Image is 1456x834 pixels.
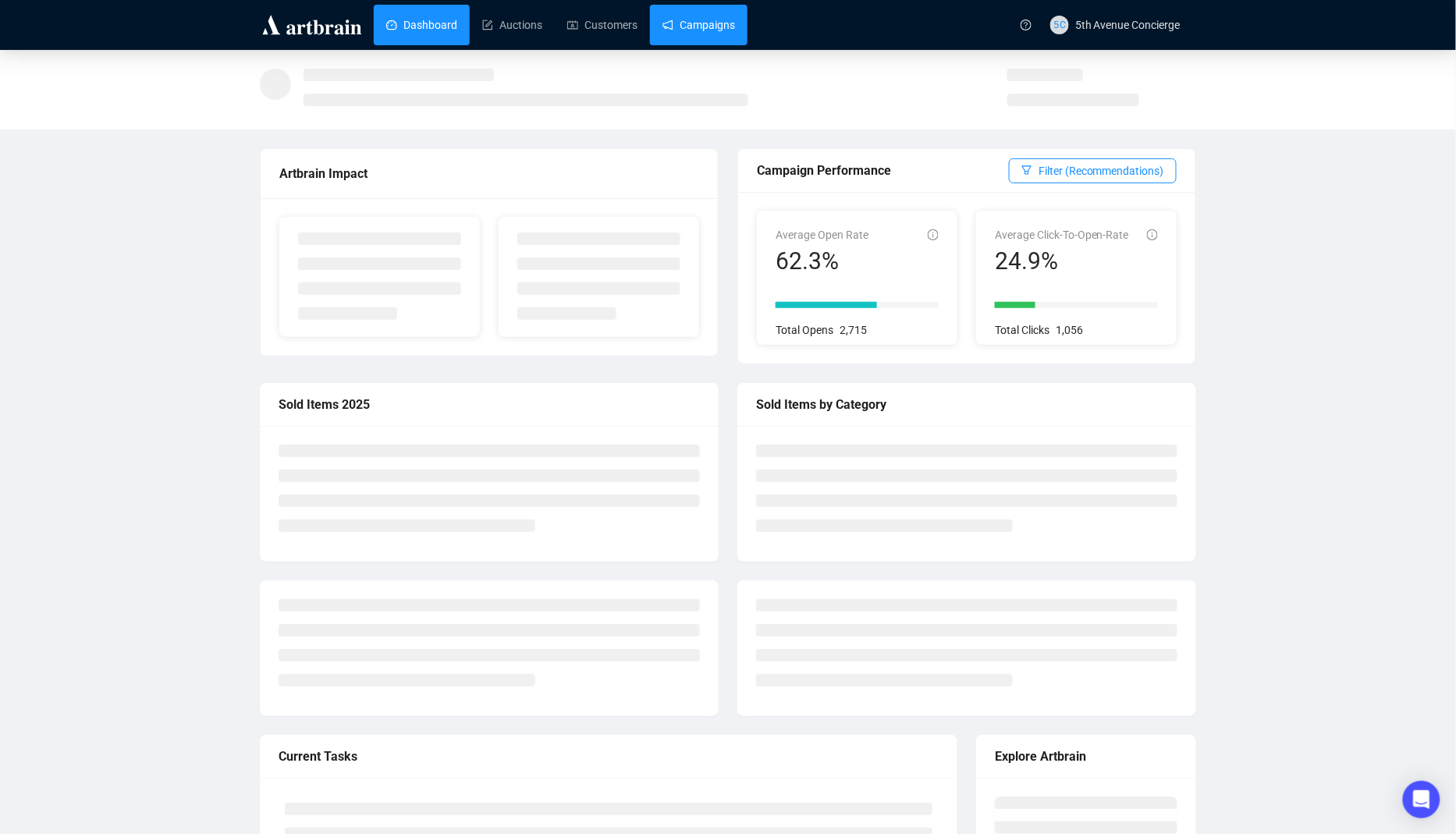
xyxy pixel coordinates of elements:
div: Open Intercom Messenger [1403,781,1440,818]
a: Auctions [482,5,542,45]
img: logo [260,12,364,37]
span: info-circle [928,229,939,240]
span: 1,056 [1056,324,1083,336]
span: 5C [1053,17,1065,33]
div: Current Tasks [279,747,939,766]
div: 62.3% [776,247,868,276]
div: Sold Items by Category [756,395,1177,414]
span: 5th Avenue Concierge [1075,19,1181,31]
button: Filter (Recommendations) [1009,158,1177,183]
span: 2,715 [840,324,867,336]
span: info-circle [1147,229,1158,240]
span: question-circle [1021,20,1032,30]
div: Artbrain Impact [279,164,699,183]
a: Campaigns [662,5,735,45]
a: Dashboard [386,5,457,45]
a: Customers [567,5,637,45]
div: Sold Items 2025 [279,395,700,414]
span: Average Open Rate [776,229,868,241]
span: Average Click-To-Open-Rate [995,229,1129,241]
div: Campaign Performance [757,161,1009,180]
div: Explore Artbrain [995,747,1177,766]
span: Filter (Recommendations) [1039,162,1164,179]
div: 24.9% [995,247,1129,276]
span: Total Opens [776,324,833,336]
span: filter [1021,165,1032,176]
span: Total Clicks [995,324,1049,336]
